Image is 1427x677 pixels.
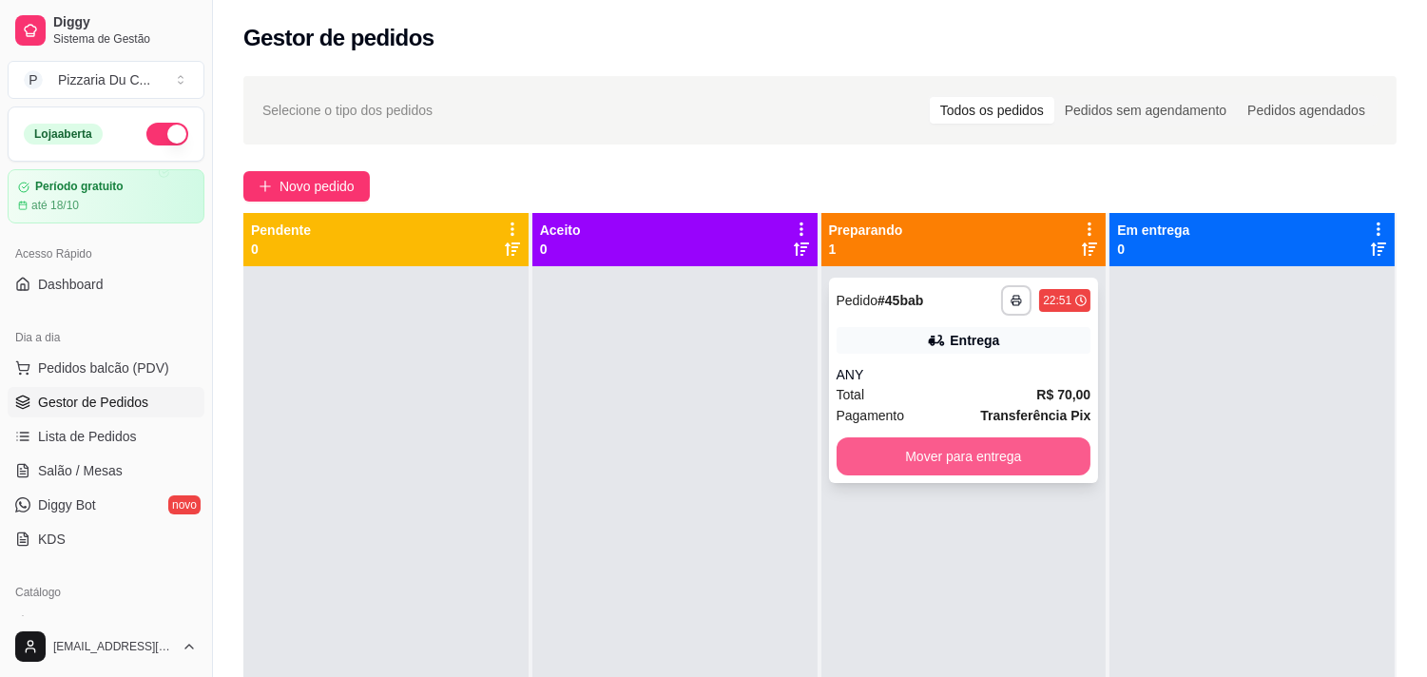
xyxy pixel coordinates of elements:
[24,70,43,89] span: P
[8,421,204,452] a: Lista de Pedidos
[8,455,204,486] a: Salão / Mesas
[8,322,204,353] div: Dia a dia
[38,530,66,549] span: KDS
[35,180,124,194] article: Período gratuito
[837,293,878,308] span: Pedido
[8,524,204,554] a: KDS
[38,393,148,412] span: Gestor de Pedidos
[280,176,355,197] span: Novo pedido
[38,358,169,377] span: Pedidos balcão (PDV)
[58,70,150,89] div: Pizzaria Du C ...
[1054,97,1237,124] div: Pedidos sem agendamento
[877,293,923,308] strong: # 45bab
[540,240,581,259] p: 0
[251,221,311,240] p: Pendente
[8,269,204,300] a: Dashboard
[829,221,903,240] p: Preparando
[251,240,311,259] p: 0
[8,8,204,53] a: DiggySistema de Gestão
[980,408,1090,423] strong: Transferência Pix
[8,239,204,269] div: Acesso Rápido
[53,31,197,47] span: Sistema de Gestão
[259,180,272,193] span: plus
[8,387,204,417] a: Gestor de Pedidos
[38,613,91,632] span: Produtos
[1117,221,1189,240] p: Em entrega
[38,461,123,480] span: Salão / Mesas
[8,577,204,608] div: Catálogo
[8,624,204,669] button: [EMAIL_ADDRESS][DOMAIN_NAME]
[53,14,197,31] span: Diggy
[8,169,204,223] a: Período gratuitoaté 18/10
[8,490,204,520] a: Diggy Botnovo
[146,123,188,145] button: Alterar Status
[38,427,137,446] span: Lista de Pedidos
[837,437,1091,475] button: Mover para entrega
[837,365,1091,384] div: ANY
[31,198,79,213] article: até 18/10
[38,495,96,514] span: Diggy Bot
[8,608,204,638] a: Produtos
[837,384,865,405] span: Total
[243,23,434,53] h2: Gestor de pedidos
[53,639,174,654] span: [EMAIL_ADDRESS][DOMAIN_NAME]
[1237,97,1376,124] div: Pedidos agendados
[38,275,104,294] span: Dashboard
[1036,387,1090,402] strong: R$ 70,00
[829,240,903,259] p: 1
[262,100,433,121] span: Selecione o tipo dos pedidos
[930,97,1054,124] div: Todos os pedidos
[950,331,999,350] div: Entrega
[8,353,204,383] button: Pedidos balcão (PDV)
[24,124,103,145] div: Loja aberta
[8,61,204,99] button: Select a team
[837,405,905,426] span: Pagamento
[1117,240,1189,259] p: 0
[540,221,581,240] p: Aceito
[1043,293,1071,308] div: 22:51
[243,171,370,202] button: Novo pedido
